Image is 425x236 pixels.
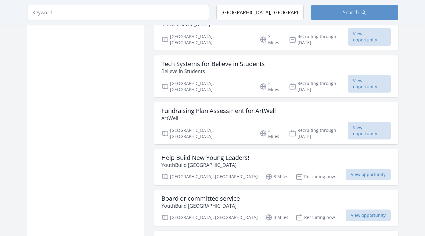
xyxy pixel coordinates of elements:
a: Website Set Up (CMS-Based) for Interfaith Center [GEOGRAPHIC_DATA] [GEOGRAPHIC_DATA], [GEOGRAPHIC... [154,9,398,51]
a: Tech Systems for Believe in Students Believe in Students [GEOGRAPHIC_DATA], [GEOGRAPHIC_DATA] 3 M... [154,55,398,97]
button: Search [311,5,398,20]
p: Recruiting through [DATE] [289,80,348,93]
input: Location [216,5,304,20]
p: [GEOGRAPHIC_DATA], [GEOGRAPHIC_DATA] [161,127,253,139]
p: Recruiting now [296,214,335,221]
p: Recruiting now [296,173,335,180]
span: View opportunity [348,122,391,139]
p: [GEOGRAPHIC_DATA], [GEOGRAPHIC_DATA] [161,214,258,221]
h3: Fundraising Plan Assessment for ArtWell [161,107,276,114]
span: View opportunity [348,28,391,46]
a: Board or committee service YouthBuild [GEOGRAPHIC_DATA] [GEOGRAPHIC_DATA], [GEOGRAPHIC_DATA] 3 Mi... [154,190,398,226]
span: View opportunity [348,75,391,93]
p: [GEOGRAPHIC_DATA], [GEOGRAPHIC_DATA] [161,173,258,180]
p: 3 Miles [260,127,282,139]
span: View opportunity [346,210,391,221]
p: YouthBuild [GEOGRAPHIC_DATA] [161,161,249,169]
p: 3 Miles [265,173,288,180]
p: [GEOGRAPHIC_DATA], [GEOGRAPHIC_DATA] [161,80,253,93]
p: YouthBuild [GEOGRAPHIC_DATA] [161,202,240,210]
p: 3 Miles [260,33,282,46]
p: [GEOGRAPHIC_DATA], [GEOGRAPHIC_DATA] [161,33,253,46]
a: Help Build New Young Leaders! YouthBuild [GEOGRAPHIC_DATA] [GEOGRAPHIC_DATA], [GEOGRAPHIC_DATA] 3... [154,149,398,185]
p: Believe in Students [161,68,265,75]
a: Fundraising Plan Assessment for ArtWell ArtWell [GEOGRAPHIC_DATA], [GEOGRAPHIC_DATA] 3 Miles Recr... [154,102,398,144]
h3: Tech Systems for Believe in Students [161,60,265,68]
p: Recruiting through [DATE] [289,33,348,46]
p: Recruiting through [DATE] [289,127,348,139]
h3: Board or committee service [161,195,240,202]
span: View opportunity [346,169,391,180]
span: Search [343,9,359,16]
h3: Help Build New Young Leaders! [161,154,249,161]
p: ArtWell [161,114,276,122]
input: Keyword [27,5,209,20]
p: 3 Miles [260,80,282,93]
p: 3 Miles [265,214,288,221]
